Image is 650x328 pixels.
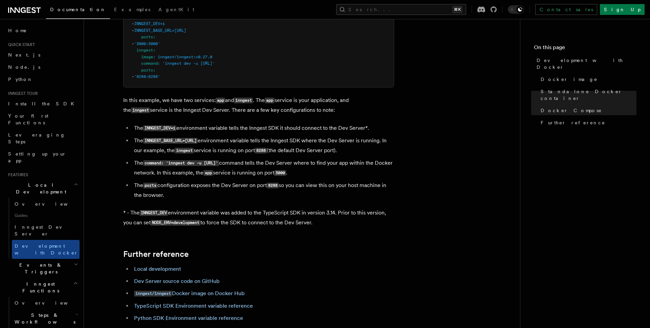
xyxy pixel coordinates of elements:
[5,61,80,73] a: Node.js
[175,148,194,153] code: inngest
[12,297,80,309] a: Overview
[5,179,80,198] button: Local Development
[8,132,65,144] span: Leveraging Steps
[537,57,636,70] span: Development with Docker
[143,125,176,131] code: INNGEST_DEV=1
[114,7,150,12] span: Examples
[134,290,245,296] a: inngest/inngestDocker image on Docker Hub
[141,35,153,39] span: ports
[508,5,524,14] button: Toggle dark mode
[5,278,80,297] button: Inngest Functions
[8,64,40,70] span: Node.js
[538,104,636,117] a: Docker Compose
[141,68,153,73] span: ports
[158,55,212,59] span: inngest/inngest:v0.27.0
[203,170,213,176] code: app
[8,27,27,34] span: Home
[8,52,40,58] span: Next.js
[46,2,110,19] a: Documentation
[541,76,598,83] span: Docker image
[132,21,134,26] span: -
[134,21,165,26] span: INNGEST_DEV=1
[143,160,219,166] code: command: 'inngest dev -u [URL]'
[136,48,153,53] span: inngest
[134,28,186,33] span: INNGEST_BASE_URL=[URL]
[153,48,155,53] span: :
[5,281,73,294] span: Inngest Functions
[151,220,200,226] code: NODE_ENV=development
[15,224,72,237] span: Inngest Dev Server
[139,210,168,216] code: INNGEST_DEV
[131,107,150,113] code: inngest
[12,210,80,221] span: Guides
[5,98,80,110] a: Install the SDK
[12,240,80,259] a: Development with Docker
[153,35,155,39] span: :
[265,98,274,103] code: app
[158,7,194,12] span: AgentKit
[132,136,394,156] li: The environment variable tells the Inngest SDK where the Dev Server is running. In our example, t...
[5,49,80,61] a: Next.js
[8,77,33,82] span: Python
[5,129,80,148] a: Leveraging Steps
[12,309,80,328] button: Steps & Workflows
[538,117,636,129] a: Further reference
[5,182,74,195] span: Local Development
[5,148,80,167] a: Setting up your app
[134,291,172,296] code: inngest/inngest
[5,259,80,278] button: Events & Triggers
[5,172,28,178] span: Features
[8,113,48,125] span: Your first Functions
[541,88,636,102] span: Standalone Docker container
[5,42,35,47] span: Quick start
[12,221,80,240] a: Inngest Dev Server
[110,2,154,18] a: Examples
[15,243,78,255] span: Development with Docker
[134,41,160,46] span: '3000:3000'
[336,4,466,15] button: Search...⌘K
[541,119,605,126] span: Further reference
[234,98,253,103] code: inngest
[5,110,80,129] a: Your first Functions
[153,55,155,59] span: :
[8,101,78,106] span: Install the SDK
[141,55,153,59] span: image
[8,151,66,163] span: Setting up your app
[5,73,80,85] a: Python
[5,262,74,275] span: Events & Triggers
[535,4,597,15] a: Contact sales
[132,158,394,178] li: The command tells the Dev Server where to find your app within the Docker network. In this exampl...
[123,208,394,228] p: * - The environment variable was added to the TypeScript SDK in version 3.14. Prior to this versi...
[132,74,134,79] span: -
[534,54,636,73] a: Development with Docker
[153,68,155,73] span: :
[141,15,167,20] span: environment
[132,41,134,46] span: -
[5,91,38,96] span: Inngest tour
[134,315,243,321] a: Python SDK Environment variable reference
[267,183,279,188] code: 8288
[134,266,181,272] a: Local development
[12,312,75,325] span: Steps & Workflows
[5,198,80,259] div: Local Development
[143,138,198,144] code: INNGEST_BASE_URL=[URL]
[50,7,106,12] span: Documentation
[141,61,158,66] span: command
[132,181,394,200] li: The configuration exposes the Dev Server on port so you can view this on your host machine in the...
[167,15,170,20] span: :
[274,170,286,176] code: 3000
[134,303,253,309] a: TypeScript SDK Environment variable reference
[123,249,189,259] a: Further reference
[12,198,80,210] a: Overview
[15,300,84,306] span: Overview
[216,98,225,103] code: app
[158,61,160,66] span: :
[541,107,602,114] span: Docker Compose
[534,43,636,54] h4: On this page
[143,183,157,188] code: ports
[600,4,645,15] a: Sign Up
[154,2,198,18] a: AgentKit
[162,61,215,66] span: 'inngest dev -u [URL]'
[134,278,220,284] a: Dev Server source code on GitHub
[538,73,636,85] a: Docker image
